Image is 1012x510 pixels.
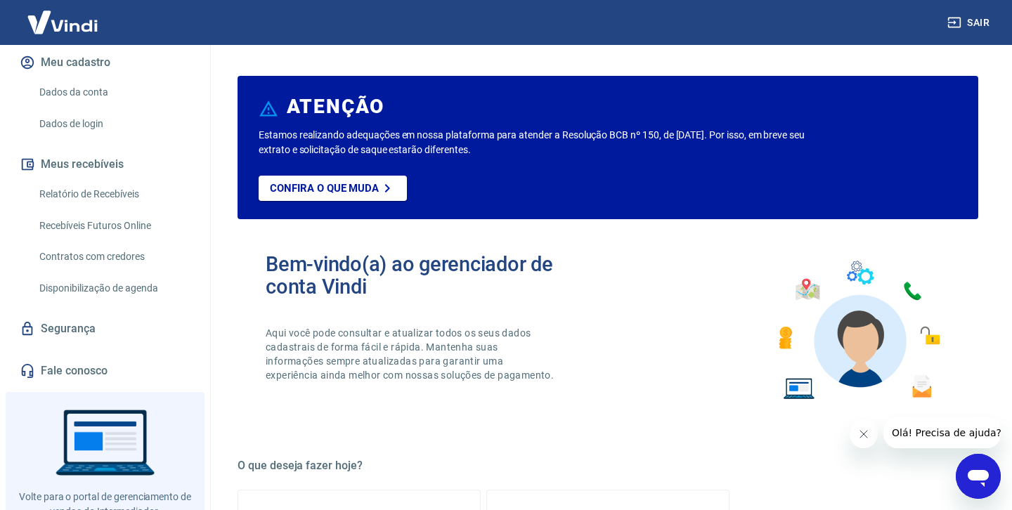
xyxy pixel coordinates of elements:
a: Dados da conta [34,78,193,107]
a: Contratos com credores [34,242,193,271]
button: Sair [945,10,995,36]
a: Segurança [17,313,193,344]
a: Recebíveis Futuros Online [34,211,193,240]
h5: O que deseja fazer hoje? [238,459,978,473]
a: Dados de login [34,110,193,138]
a: Confira o que muda [259,176,407,201]
h6: ATENÇÃO [287,100,384,114]
p: Aqui você pode consultar e atualizar todos os seus dados cadastrais de forma fácil e rápida. Mant... [266,326,557,382]
p: Confira o que muda [270,182,379,195]
button: Meus recebíveis [17,149,193,180]
iframe: Botão para abrir a janela de mensagens [956,454,1001,499]
a: Disponibilização de agenda [34,274,193,303]
a: Relatório de Recebíveis [34,180,193,209]
h2: Bem-vindo(a) ao gerenciador de conta Vindi [266,253,608,298]
img: Imagem de um avatar masculino com diversos icones exemplificando as funcionalidades do gerenciado... [766,253,950,408]
iframe: Mensagem da empresa [883,417,1001,448]
p: Estamos realizando adequações em nossa plataforma para atender a Resolução BCB nº 150, de [DATE].... [259,128,817,157]
a: Fale conosco [17,355,193,386]
iframe: Fechar mensagem [850,420,878,448]
span: Olá! Precisa de ajuda? [8,10,118,21]
img: Vindi [17,1,108,44]
button: Meu cadastro [17,47,193,78]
